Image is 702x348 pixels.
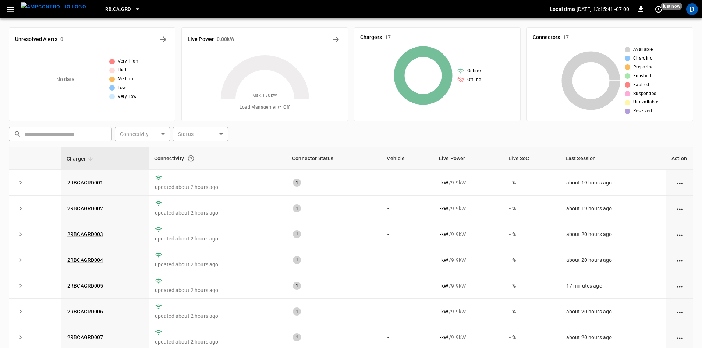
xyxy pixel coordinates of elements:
div: / 9.9 kW [440,334,498,341]
h6: Unresolved Alerts [15,35,57,43]
button: expand row [15,203,26,214]
span: Suspended [633,90,657,98]
div: Connectivity [154,152,282,165]
div: action cell options [675,256,684,264]
div: action cell options [675,231,684,238]
button: All Alerts [157,34,169,45]
button: Energy Overview [330,34,342,45]
span: Low [118,84,126,92]
p: updated about 2 hours ago [155,338,281,345]
div: / 9.9 kW [440,282,498,289]
div: action cell options [675,282,684,289]
td: - [382,299,433,324]
h6: Chargers [360,34,382,42]
button: expand row [15,280,26,291]
div: 1 [293,230,301,238]
button: expand row [15,306,26,317]
h6: 0.00 kW [217,35,234,43]
p: - kW [440,282,448,289]
td: - [382,221,433,247]
td: 17 minutes ago [560,273,666,299]
p: - kW [440,308,448,315]
p: Local time [550,6,575,13]
div: / 9.9 kW [440,205,498,212]
td: - [382,170,433,196]
div: 1 [293,307,301,316]
td: - % [503,170,560,196]
h6: Connectors [533,34,560,42]
a: 2RBCAGRD002 [67,205,103,211]
th: Connector Status [287,147,382,170]
span: Finished [633,73,651,80]
span: Preparing [633,64,654,71]
a: 2RBCAGRD003 [67,231,103,237]
td: - [382,196,433,221]
a: 2RBCAGRD007 [67,334,103,340]
td: about 19 hours ago [560,170,666,196]
h6: 17 [385,34,391,42]
button: expand row [15,254,26,266]
th: Live Power [434,147,504,170]
span: Very Low [118,93,137,101]
span: Charging [633,55,653,62]
span: Offline [467,76,481,84]
button: expand row [15,177,26,188]
p: - kW [440,231,448,238]
span: Very High [118,58,139,65]
h6: 0 [60,35,63,43]
span: Reserved [633,108,652,115]
span: Load Management = Off [240,104,290,111]
a: 2RBCAGRD004 [67,257,103,263]
button: Connection between the charger and our software. [184,152,198,165]
p: updated about 2 hours ago [155,261,281,268]
div: 1 [293,282,301,290]
th: Last Session [560,147,666,170]
td: - [382,247,433,273]
span: Medium [118,75,135,83]
div: 1 [293,256,301,264]
td: about 20 hours ago [560,299,666,324]
span: just now [661,3,682,10]
p: updated about 2 hours ago [155,287,281,294]
button: RB.CA.GRD [102,2,143,17]
span: Unavailable [633,99,658,106]
span: Available [633,46,653,53]
div: action cell options [675,179,684,186]
div: / 9.9 kW [440,256,498,264]
span: Faulted [633,81,649,89]
td: - % [503,299,560,324]
th: Live SoC [503,147,560,170]
p: - kW [440,256,448,264]
td: - % [503,247,560,273]
div: 1 [293,333,301,341]
div: action cell options [675,334,684,341]
div: / 9.9 kW [440,179,498,186]
h6: 17 [563,34,569,42]
span: High [118,67,128,74]
td: about 20 hours ago [560,221,666,247]
td: - % [503,273,560,299]
td: - % [503,196,560,221]
div: 1 [293,204,301,212]
h6: Live Power [188,35,214,43]
p: updated about 2 hours ago [155,235,281,242]
div: action cell options [675,308,684,315]
td: about 19 hours ago [560,196,666,221]
p: [DATE] 13:15:41 -07:00 [577,6,629,13]
div: / 9.9 kW [440,231,498,238]
span: Max. 130 kW [252,92,277,99]
p: updated about 2 hours ago [155,312,281,320]
th: Action [666,147,693,170]
td: about 20 hours ago [560,247,666,273]
p: No data [56,75,75,83]
a: 2RBCAGRD006 [67,309,103,314]
button: set refresh interval [653,3,664,15]
p: - kW [440,334,448,341]
span: RB.CA.GRD [105,5,131,14]
th: Vehicle [382,147,433,170]
p: updated about 2 hours ago [155,209,281,217]
a: 2RBCAGRD005 [67,283,103,289]
div: action cell options [675,205,684,212]
button: expand row [15,229,26,240]
p: updated about 2 hours ago [155,183,281,191]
